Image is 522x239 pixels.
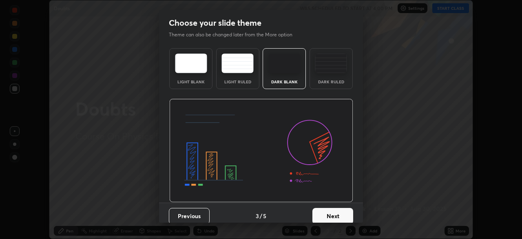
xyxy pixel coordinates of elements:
p: Theme can also be changed later from the More option [169,31,301,38]
h4: 5 [263,212,266,220]
div: Light Blank [175,80,207,84]
img: darkRuledTheme.de295e13.svg [315,54,347,73]
h4: / [260,212,262,220]
img: darkTheme.f0cc69e5.svg [268,54,301,73]
h4: 3 [256,212,259,220]
img: darkThemeBanner.d06ce4a2.svg [169,99,353,203]
div: Dark Blank [268,80,301,84]
img: lightRuledTheme.5fabf969.svg [221,54,254,73]
img: lightTheme.e5ed3b09.svg [175,54,207,73]
button: Next [312,208,353,224]
div: Light Ruled [221,80,254,84]
div: Dark Ruled [315,80,347,84]
button: Previous [169,208,210,224]
h2: Choose your slide theme [169,18,261,28]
